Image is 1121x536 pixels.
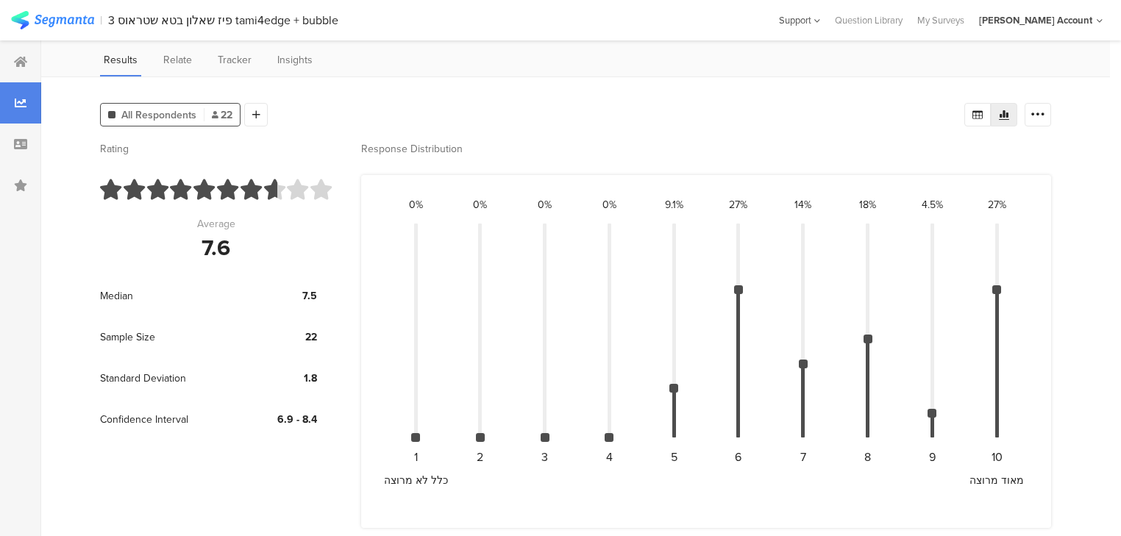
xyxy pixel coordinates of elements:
[606,449,613,465] div: 4
[240,371,317,386] div: 1.8
[671,449,677,465] div: 5
[240,329,317,345] div: 22
[992,449,1003,465] div: 10
[379,473,452,488] div: כלל לא מרוצה
[538,197,552,212] div: 0%
[665,197,683,212] div: 9.1%
[100,12,102,29] div: |
[212,107,232,123] span: 22
[240,288,317,304] div: 7.5
[100,316,240,357] div: Sample Size
[541,449,548,465] div: 3
[979,13,1092,27] div: [PERSON_NAME] Account
[477,449,483,465] div: 2
[828,13,910,27] a: Question Library
[108,13,338,27] div: 3 פיז שאלון בטא שטראוס tami4edge + bubble
[794,197,811,212] div: 14%
[163,52,192,68] span: Relate
[729,197,747,212] div: 27%
[277,52,313,68] span: Insights
[910,13,972,27] a: My Surveys
[240,412,317,427] div: 6.9 - 8.4
[414,449,418,465] div: 1
[361,141,1051,157] div: Response Distribution
[218,52,252,68] span: Tracker
[473,197,487,212] div: 0%
[864,449,871,465] div: 8
[11,11,94,29] img: segmanta logo
[104,52,138,68] span: Results
[100,275,240,316] div: Median
[922,197,943,212] div: 4.5%
[202,232,230,264] div: 7.6
[779,9,820,32] div: Support
[409,197,423,212] div: 0%
[960,473,1033,488] div: מאוד מרוצה
[121,107,196,123] span: All Respondents
[929,449,936,465] div: 9
[197,216,235,232] div: Average
[859,197,876,212] div: 18%
[100,357,240,399] div: Standard Deviation
[988,197,1006,212] div: 27%
[100,399,240,440] div: Confidence Interval
[602,197,616,212] div: 0%
[735,449,741,465] div: 6
[100,141,332,157] div: Rating
[800,449,806,465] div: 7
